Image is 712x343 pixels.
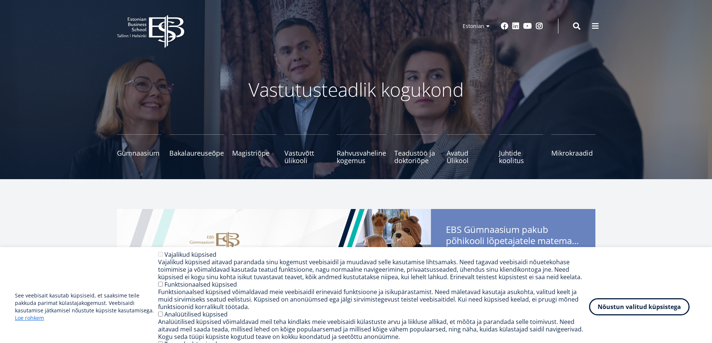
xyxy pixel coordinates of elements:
[337,134,386,164] a: Rahvusvaheline kogemus
[512,22,520,30] a: Linkedin
[164,280,237,289] label: Funktsionaalsed küpsised
[337,149,386,164] span: Rahvusvaheline kogemus
[158,258,589,281] div: Vajalikud küpsised aitavad parandada sinu kogemust veebisaidil ja muudavad selle kasutamise lihts...
[501,22,508,30] a: Facebook
[169,149,224,157] span: Bakalaureuseõpe
[117,149,161,157] span: Gümnaasium
[589,298,690,315] button: Nõustun valitud küpsistega
[447,149,491,164] span: Avatud Ülikool
[284,149,329,164] span: Vastuvõtt ülikooli
[232,149,276,157] span: Magistriõpe
[536,22,543,30] a: Instagram
[158,78,554,101] p: Vastutusteadlik kogukond
[15,314,44,322] a: Loe rohkem
[394,134,438,164] a: Teadustöö ja doktoriõpe
[447,134,491,164] a: Avatud Ülikool
[158,288,589,311] div: Funktsionaalsed küpsised võimaldavad meie veebisaidil erinevaid funktsioone ja isikupärastamist. ...
[158,318,589,340] div: Analüütilised küpsised võimaldavad meil teha kindlaks meie veebisaidi külastuste arvu ja liikluse...
[169,134,224,164] a: Bakalaureuseõpe
[499,149,543,164] span: Juhtide koolitus
[164,310,228,318] label: Analüütilised küpsised
[551,149,595,157] span: Mikrokraadid
[164,250,216,259] label: Vajalikud küpsised
[499,134,543,164] a: Juhtide koolitus
[523,22,532,30] a: Youtube
[284,134,329,164] a: Vastuvõtt ülikooli
[15,292,158,322] p: See veebisait kasutab küpsiseid, et saaksime teile pakkuda parimat külastajakogemust. Veebisaidi ...
[551,134,595,164] a: Mikrokraadid
[446,235,580,246] span: põhikooli lõpetajatele matemaatika- ja eesti keele kursuseid
[117,134,161,164] a: Gümnaasium
[394,149,438,164] span: Teadustöö ja doktoriõpe
[232,134,276,164] a: Magistriõpe
[446,224,580,249] span: EBS Gümnaasium pakub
